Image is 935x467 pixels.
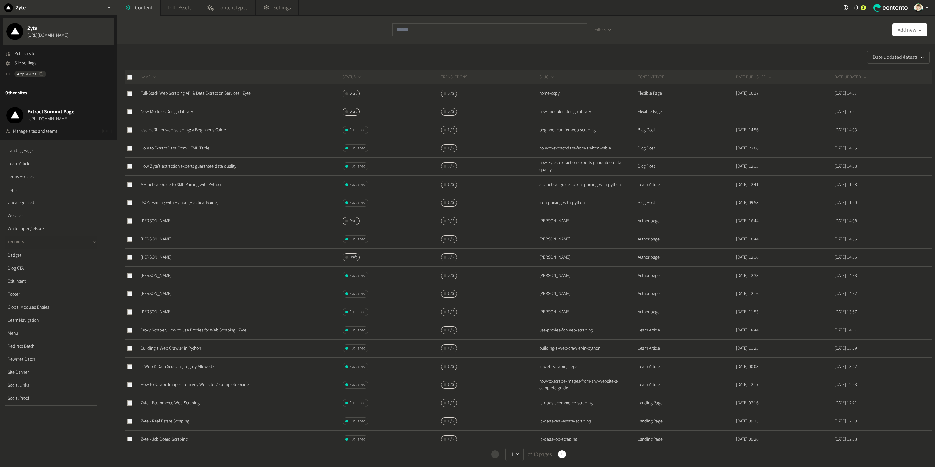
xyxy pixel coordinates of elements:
time: [DATE] 16:37 [736,90,759,97]
img: Zyte [6,23,23,40]
td: Author page [637,212,736,230]
span: Published [349,327,366,333]
span: 1 / 2 [448,291,454,297]
th: CONTENT TYPE [637,70,736,84]
a: Learn Navigation [5,314,97,327]
td: Learn Article [637,357,736,376]
button: 1 [505,448,524,461]
span: 1 / 2 [448,236,454,242]
span: 1 / 2 [448,127,454,133]
td: [PERSON_NAME] [539,303,637,321]
a: Proxy Scraper: How to Use Proxies for Web Scraping | Zyte [141,327,246,333]
span: 0 / 2 [448,91,454,97]
a: Blog CTA [5,262,97,275]
td: Landing Page [637,412,736,430]
span: 1 / 2 [448,200,454,206]
span: Publish site [14,50,35,57]
a: Uncategorized [5,196,97,209]
td: Blog Post [637,157,736,175]
span: 1 / 2 [448,400,454,406]
span: Draft [349,218,357,224]
td: beginner-curl-for-web-scraping [539,121,637,139]
span: Published [349,127,366,133]
a: Global Modules Entries [5,301,97,314]
span: 0 / 2 [448,218,454,224]
a: Zyte - Ecommerce Web Scraping [141,400,200,406]
time: [DATE] 22:06 [736,145,759,151]
time: [DATE] 00:03 [736,363,759,370]
button: DATE UPDATED [834,74,867,81]
time: [DATE] 13:09 [834,345,857,352]
td: lp-daas-real-estate-scraping [539,412,637,430]
span: 1 / 2 [448,418,454,424]
time: [DATE] 12:41 [736,181,759,188]
time: [DATE] 11:48 [834,181,857,188]
a: [PERSON_NAME] [141,218,172,224]
span: Published [349,418,366,424]
time: [DATE] 14:33 [834,127,857,133]
time: [DATE] 13:02 [834,363,857,370]
td: how-to-extract-data-from-an-html-table [539,139,637,157]
time: [DATE] 12:16 [736,254,759,261]
a: [PERSON_NAME] [141,272,172,279]
a: Menu [5,327,97,340]
time: [DATE] 17:51 [834,109,857,115]
span: 1 / 2 [448,309,454,315]
td: Learn Article [637,321,736,339]
time: [DATE] 12:20 [834,418,857,424]
time: [DATE] 14:13 [834,163,857,170]
time: [DATE] 11:40 [834,200,857,206]
td: Author page [637,230,736,248]
a: Exit Intent [5,275,97,288]
span: 0 / 2 [448,254,454,260]
a: A Practical Guide to XML Parsing with Python [141,181,221,188]
a: Zyte - Job Board Scraping [141,436,188,443]
span: [URL][DOMAIN_NAME] [27,116,74,123]
span: Published [349,364,366,370]
a: Footer [5,288,97,301]
span: Filters [595,26,606,33]
div: Other sites [3,84,114,102]
time: [DATE] 11:53 [736,309,759,315]
span: of 48 pages [526,450,552,458]
td: Author page [637,266,736,285]
span: 1 / 2 [448,345,454,351]
span: Site settings [14,60,36,67]
td: Blog Post [637,139,736,157]
time: [DATE] 14:56 [736,127,759,133]
a: Social Proof [5,392,97,405]
td: Learn Article [637,175,736,194]
span: 2 [862,5,864,11]
td: Blog Post [637,121,736,139]
a: Site Banner [5,366,97,379]
span: [DATE] [102,129,112,135]
span: Entries [8,240,24,245]
button: NAME [141,74,157,81]
td: [PERSON_NAME] [539,266,637,285]
a: Topic [5,183,97,196]
span: Extract Summit Page [27,108,74,116]
button: Publish site [5,50,35,57]
td: json-parsing-with-python [539,194,637,212]
time: [DATE] 09:35 [736,418,759,424]
img: Extract Summit Page [6,107,23,124]
time: [DATE] 16:44 [736,218,759,224]
span: Published [349,236,366,242]
time: [DATE] 12:18 [834,436,857,443]
a: Full-Stack Web Scraping API & Data Extraction Services | Zyte [141,90,251,97]
time: [DATE] 14:38 [834,218,857,224]
span: 1 / 2 [448,145,454,151]
a: Site settings [5,60,36,67]
td: Landing Page [637,394,736,412]
td: Flexible Page [637,103,736,121]
button: Date updated (latest) [867,51,930,64]
button: 4PqjGl09zX [14,71,46,77]
time: [DATE] 16:44 [736,236,759,242]
div: Manage sites and teams [13,128,57,135]
span: Published [349,400,366,406]
a: Whitepaper / eBook [5,222,97,235]
span: Settings [273,4,291,12]
a: [PERSON_NAME] [141,254,172,261]
span: Draft [349,109,357,115]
